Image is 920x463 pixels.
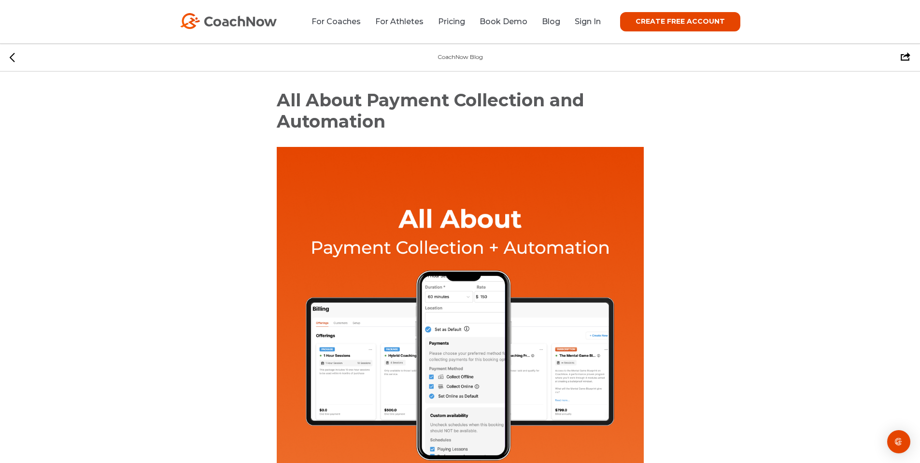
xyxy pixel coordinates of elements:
[375,17,424,26] a: For Athletes
[180,13,277,29] img: CoachNow Logo
[480,17,527,26] a: Book Demo
[575,17,601,26] a: Sign In
[311,17,361,26] a: For Coaches
[438,17,465,26] a: Pricing
[620,12,740,31] a: CREATE FREE ACCOUNT
[438,53,483,62] div: CoachNow Blog
[277,89,584,132] span: All About Payment Collection and Automation
[542,17,560,26] a: Blog
[887,430,910,453] div: Open Intercom Messenger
